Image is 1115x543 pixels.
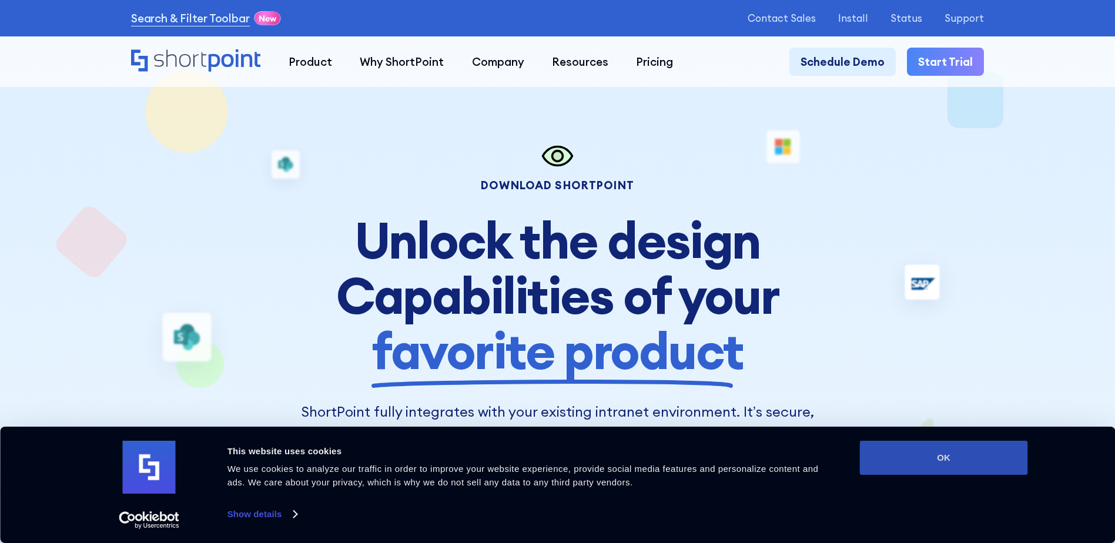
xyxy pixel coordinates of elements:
[346,48,458,75] a: Why ShortPoint
[296,213,819,379] h1: Unlock the design Capabilities of your
[296,401,819,485] p: ShortPoint fully integrates with your existing intranet environment. It’s secure, private and eve...
[227,444,833,458] div: This website uses cookies
[227,464,819,487] span: We use cookies to analyze our traffic in order to improve your website experience, provide social...
[636,53,673,70] div: Pricing
[789,48,896,75] a: Schedule Demo
[289,53,332,70] div: Product
[903,407,1115,543] iframe: Chat Widget
[945,12,984,24] a: Support
[860,441,1028,475] button: OK
[622,48,687,75] a: Pricing
[227,505,297,523] a: Show details
[131,49,261,73] a: Home
[371,324,743,379] span: favorite product
[907,48,984,75] a: Start Trial
[98,511,200,529] a: Usercentrics Cookiebot - opens in a new window
[274,48,346,75] a: Product
[838,12,868,24] a: Install
[360,53,444,70] div: Why ShortPoint
[748,12,816,24] a: Contact Sales
[458,48,538,75] a: Company
[890,12,922,24] a: Status
[296,180,819,191] div: Download Shortpoint
[123,441,176,494] img: logo
[552,53,608,70] div: Resources
[538,48,622,75] a: Resources
[472,53,524,70] div: Company
[131,10,250,26] a: Search & Filter Toolbar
